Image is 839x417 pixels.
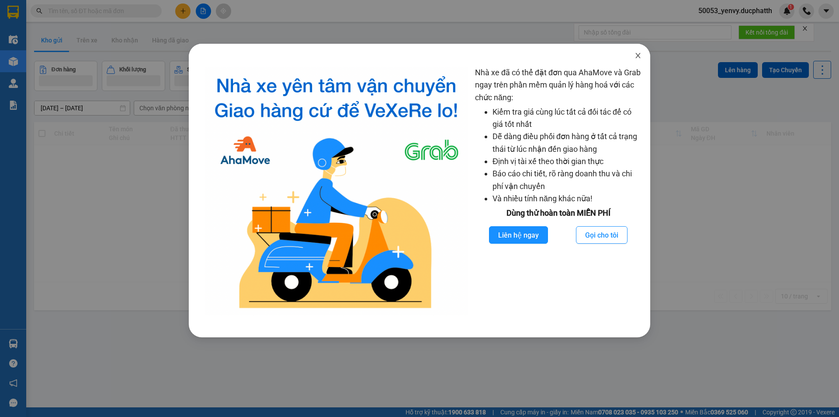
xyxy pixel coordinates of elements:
li: Dễ dàng điều phối đơn hàng ở tất cả trạng thái từ lúc nhận đến giao hàng [492,130,641,155]
div: Nhà xe đã có thể đặt đơn qua AhaMove và Grab ngay trên phần mềm quản lý hàng hoá với các chức năng: [475,67,641,315]
button: Close [626,44,650,68]
img: logo [205,67,468,315]
span: Gọi cho tôi [585,230,618,241]
li: Định vị tài xế theo thời gian thực [492,155,641,168]
span: close [634,52,641,59]
li: Báo cáo chi tiết, rõ ràng doanh thu và chi phí vận chuyển [492,168,641,193]
div: Dùng thử hoàn toàn MIỄN PHÍ [475,207,641,219]
button: Liên hệ ngay [489,226,548,244]
span: Liên hệ ngay [498,230,539,241]
button: Gọi cho tôi [576,226,628,244]
li: Và nhiều tính năng khác nữa! [492,193,641,205]
li: Kiểm tra giá cùng lúc tất cả đối tác để có giá tốt nhất [492,106,641,131]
